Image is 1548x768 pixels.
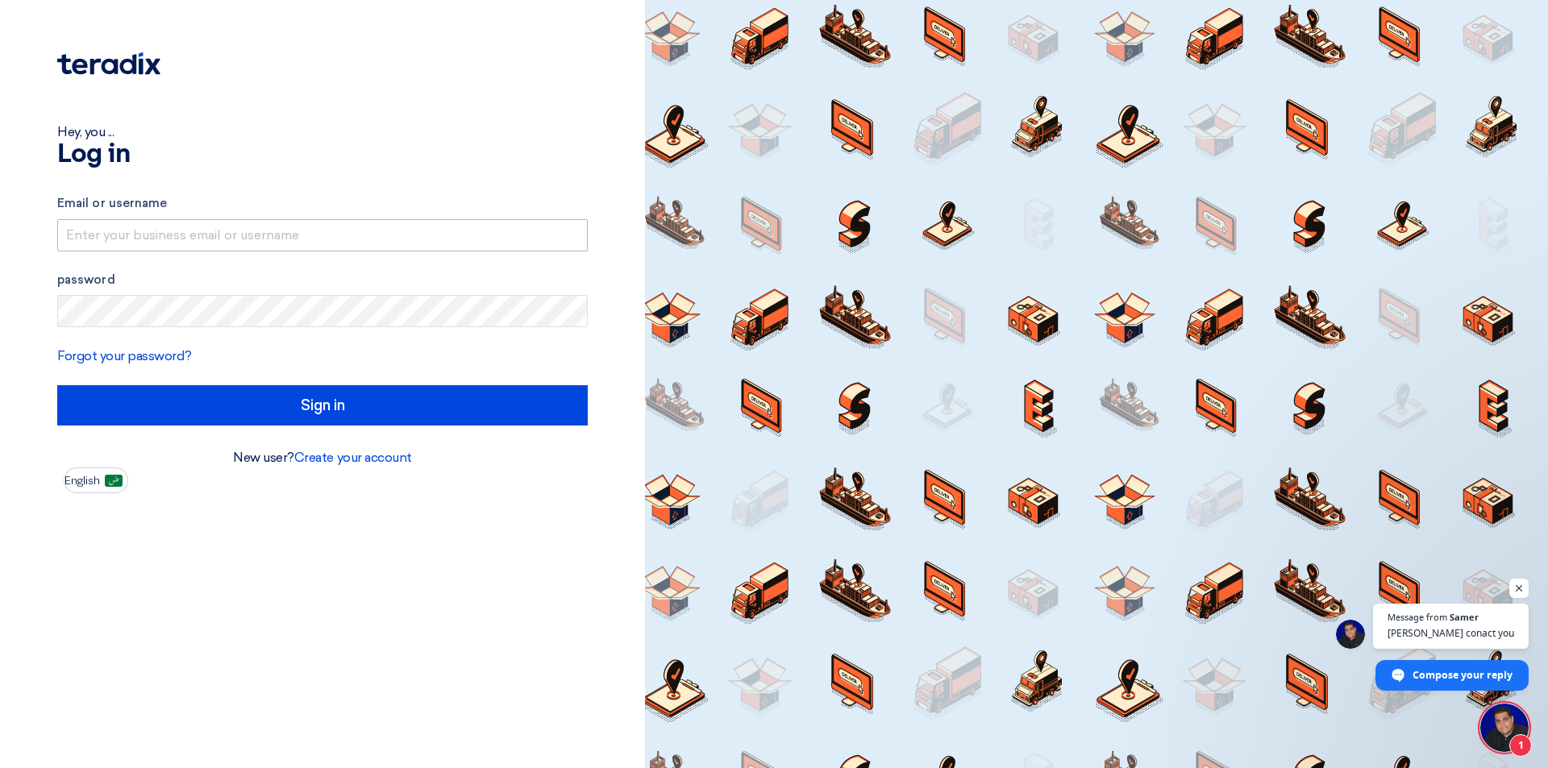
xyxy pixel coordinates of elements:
button: English [64,467,128,493]
font: password [57,272,115,287]
a: Create your account [294,450,412,465]
a: Forgot your password? [57,348,192,363]
span: Samer [1450,612,1479,621]
span: Compose your reply [1413,661,1513,689]
font: Log in [57,142,130,168]
span: 1 [1509,734,1532,757]
img: Teradix logo [57,52,160,75]
span: Message from [1388,612,1447,621]
font: Hey, you ... [57,124,114,139]
span: [PERSON_NAME] conact you [1388,625,1514,641]
input: Enter your business email or username [57,219,588,251]
font: English [64,474,100,488]
font: New user? [233,450,294,465]
input: Sign in [57,385,588,426]
img: ar-AR.png [105,475,123,487]
a: Open chat [1480,704,1529,752]
font: Email or username [57,196,167,210]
